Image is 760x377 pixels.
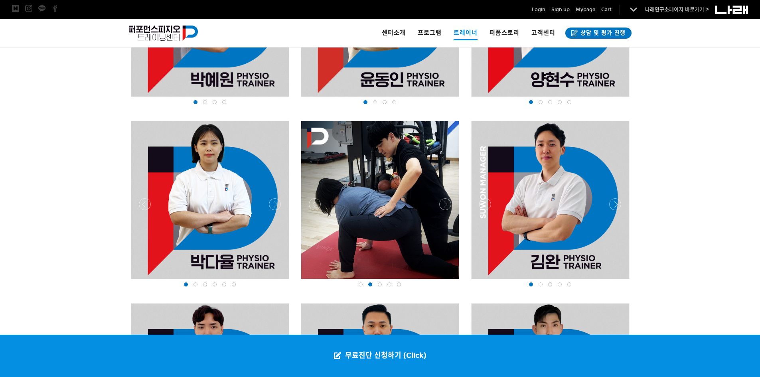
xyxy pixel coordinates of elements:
[484,19,525,47] a: 퍼폼스토리
[326,335,434,377] a: 무료진단 신청하기 (Click)
[578,29,626,37] span: 상담 및 평가 진행
[551,6,570,14] a: Sign up
[490,29,519,36] span: 퍼폼스토리
[645,6,709,13] a: 나래연구소페이지 바로가기 >
[454,26,478,40] span: 트레이너
[525,19,561,47] a: 고객센터
[532,6,545,14] a: Login
[418,29,442,36] span: 프로그램
[531,29,555,36] span: 고객센터
[376,19,412,47] a: 센터소개
[645,6,669,13] strong: 나래연구소
[412,19,448,47] a: 프로그램
[576,6,595,14] a: Mypage
[448,19,484,47] a: 트레이너
[382,29,406,36] span: 센터소개
[565,28,632,39] a: 상담 및 평가 진행
[601,6,612,14] a: Cart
